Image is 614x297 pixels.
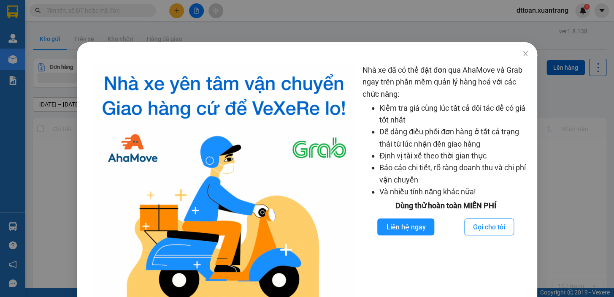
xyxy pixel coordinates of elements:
span: Gọi cho tôi [473,222,505,232]
li: Báo cáo chi tiết, rõ ràng doanh thu và chi phí vận chuyển [379,162,529,186]
li: Định vị tài xế theo thời gian thực [379,150,529,162]
button: Liên hệ ngay [377,218,434,235]
span: Liên hệ ngay [386,222,425,232]
li: Và nhiều tính năng khác nữa! [379,186,529,198]
li: Dễ dàng điều phối đơn hàng ở tất cả trạng thái từ lúc nhận đến giao hàng [379,126,529,150]
li: Kiểm tra giá cùng lúc tất cả đối tác để có giá tốt nhất [379,102,529,126]
button: Close [514,42,537,66]
span: close [522,50,529,57]
div: Dùng thử hoàn toàn MIỄN PHÍ [362,200,529,212]
button: Gọi cho tôi [464,218,514,235]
